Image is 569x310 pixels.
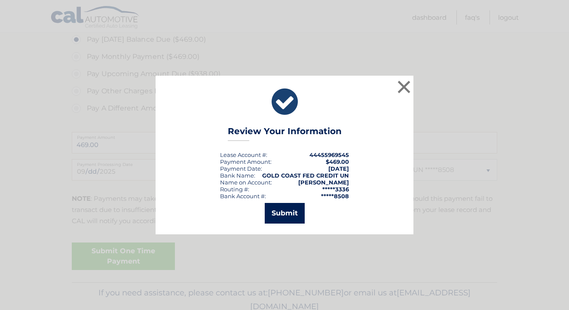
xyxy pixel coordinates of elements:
div: Routing #: [220,186,249,193]
strong: 44455969545 [309,151,349,158]
span: Payment Date [220,165,261,172]
h3: Review Your Information [228,126,342,141]
div: Payment Amount: [220,158,272,165]
div: Lease Account #: [220,151,267,158]
div: Bank Account #: [220,193,266,200]
div: : [220,165,262,172]
span: $469.00 [326,158,349,165]
strong: GOLD COAST FED CREDIT UN [262,172,349,179]
button: × [395,78,413,95]
div: Name on Account: [220,179,272,186]
button: Submit [265,203,305,224]
div: Bank Name: [220,172,255,179]
strong: [PERSON_NAME] [298,179,349,186]
span: [DATE] [328,165,349,172]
